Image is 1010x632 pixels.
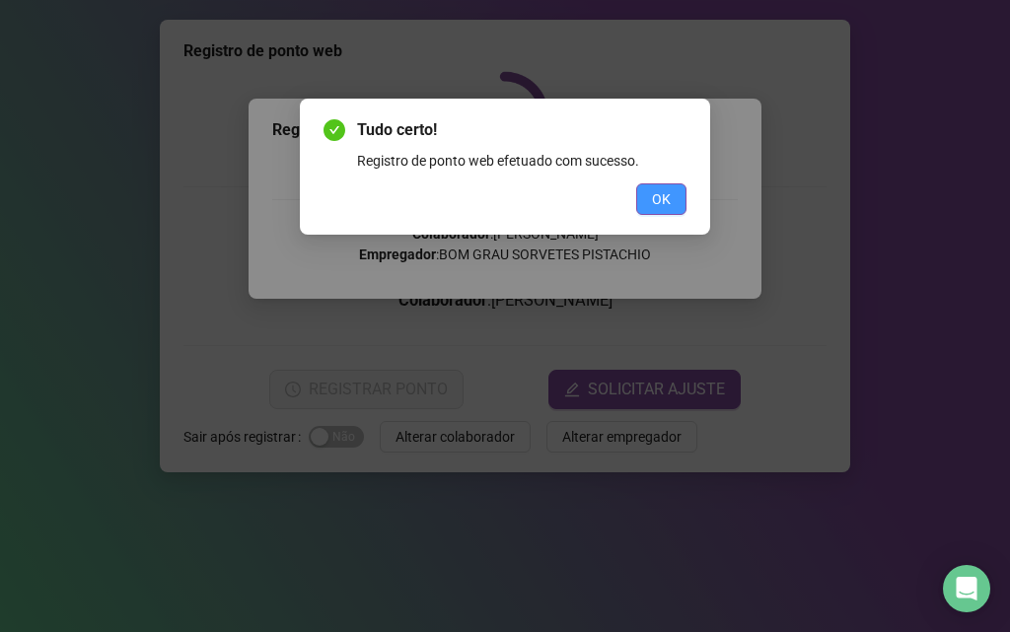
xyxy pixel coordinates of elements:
[943,565,990,612] div: Open Intercom Messenger
[357,118,686,142] span: Tudo certo!
[636,183,686,215] button: OK
[357,150,686,172] div: Registro de ponto web efetuado com sucesso.
[652,188,671,210] span: OK
[324,119,345,141] span: check-circle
